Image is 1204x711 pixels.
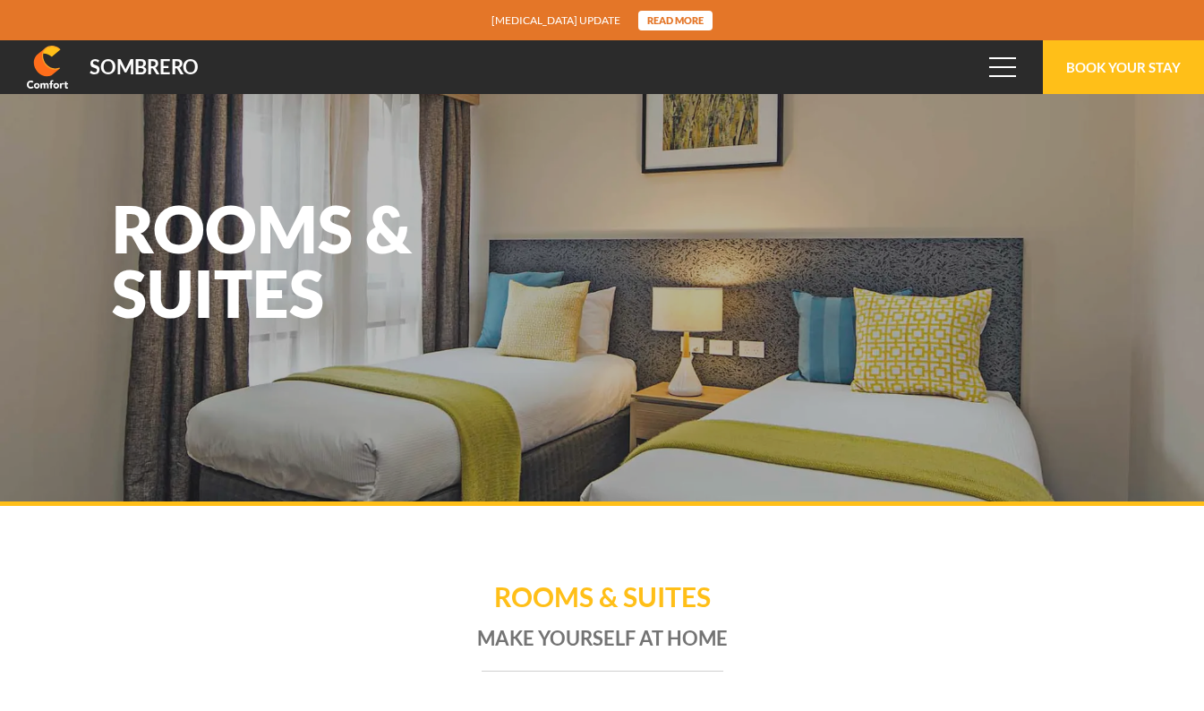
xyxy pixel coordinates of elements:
button: Book Your Stay [1043,40,1204,94]
h1: Rooms & Suites [182,578,1023,623]
button: Menu [976,40,1029,94]
h1: Rooms & Suites [112,196,604,325]
img: Comfort Inn & Suites Sombrero [27,46,68,89]
h2: Make yourself at home [182,623,1023,672]
span: Menu [989,57,1016,77]
div: Sombrero [90,57,199,77]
